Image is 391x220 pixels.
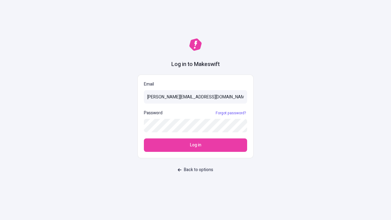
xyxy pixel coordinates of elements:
[174,164,217,175] button: Back to options
[214,111,247,116] a: Forgot password?
[171,61,220,68] h1: Log in to Makeswift
[144,90,247,104] input: Email
[144,138,247,152] button: Log in
[184,167,213,173] span: Back to options
[144,81,247,88] p: Email
[190,142,201,148] span: Log in
[144,110,163,116] p: Password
